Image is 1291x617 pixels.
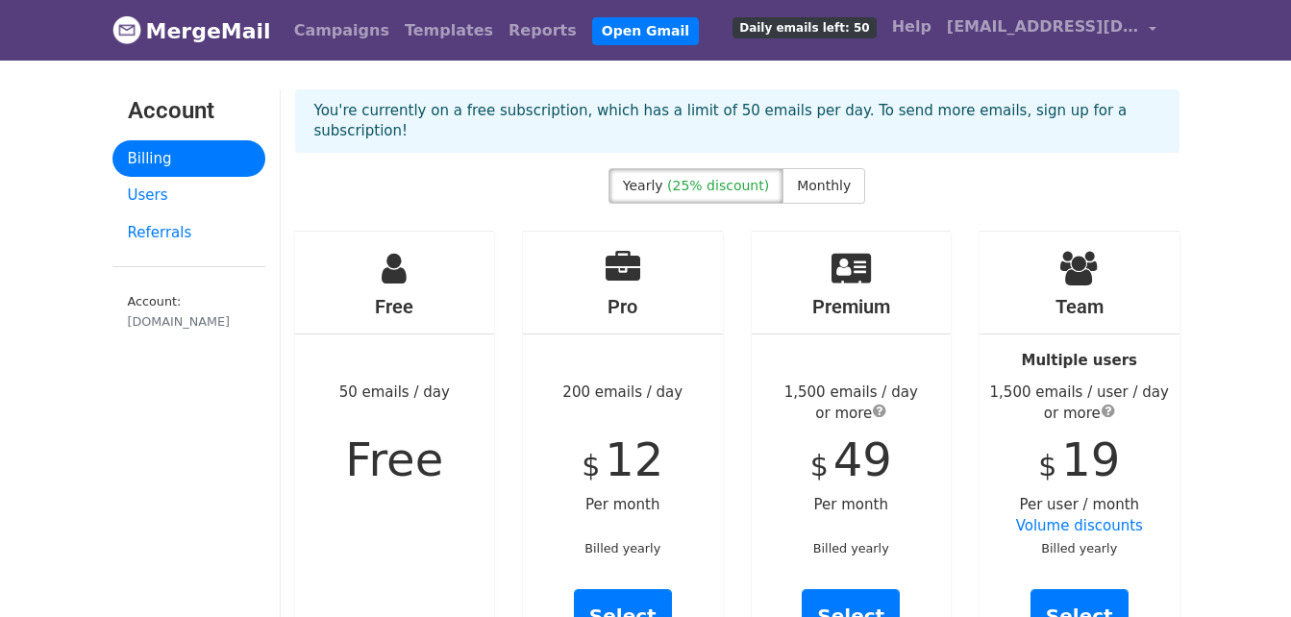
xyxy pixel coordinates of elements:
a: Help [884,8,939,46]
small: Billed yearly [1041,541,1117,555]
small: Billed yearly [584,541,660,555]
div: 1,500 emails / day or more [752,382,952,425]
span: 12 [605,432,663,486]
a: Daily emails left: 50 [725,8,883,46]
span: $ [810,449,829,482]
h4: Free [295,295,495,318]
a: Billing [112,140,265,178]
span: $ [1038,449,1056,482]
span: Yearly [623,178,663,193]
span: (25% discount) [667,178,769,193]
span: Free [345,432,443,486]
a: Open Gmail [592,17,699,45]
a: Templates [397,12,501,50]
h4: Premium [752,295,952,318]
span: Monthly [797,178,851,193]
small: Account: [128,294,250,331]
a: Users [112,177,265,214]
div: 1,500 emails / user / day or more [980,382,1179,425]
span: 49 [833,432,892,486]
span: 19 [1061,432,1120,486]
h4: Team [980,295,1179,318]
strong: Multiple users [1022,352,1137,369]
a: MergeMail [112,11,271,51]
span: $ [582,449,600,482]
p: You're currently on a free subscription, which has a limit of 50 emails per day. To send more ema... [314,101,1160,141]
img: MergeMail logo [112,15,141,44]
small: Billed yearly [813,541,889,555]
h4: Pro [523,295,723,318]
a: Volume discounts [1016,517,1143,534]
span: Daily emails left: 50 [732,17,876,38]
a: Campaigns [286,12,397,50]
a: Referrals [112,214,265,252]
a: Reports [501,12,584,50]
div: [DOMAIN_NAME] [128,312,250,331]
span: [EMAIL_ADDRESS][DOMAIN_NAME] [947,15,1139,38]
h3: Account [128,97,250,125]
a: [EMAIL_ADDRESS][DOMAIN_NAME] [939,8,1164,53]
